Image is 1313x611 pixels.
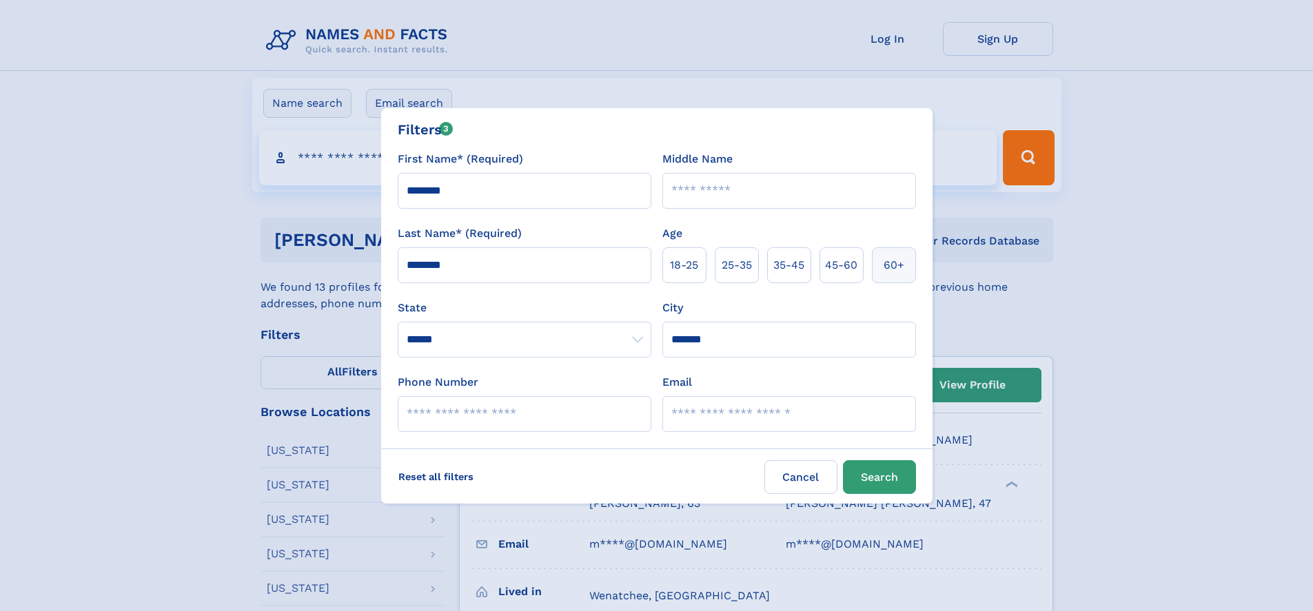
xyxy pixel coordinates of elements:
[389,460,482,493] label: Reset all filters
[398,374,478,391] label: Phone Number
[662,300,683,316] label: City
[662,374,692,391] label: Email
[670,257,698,273] span: 18‑25
[398,225,522,242] label: Last Name* (Required)
[662,225,682,242] label: Age
[884,257,904,273] span: 60+
[843,460,916,494] button: Search
[773,257,804,273] span: 35‑45
[662,151,733,167] label: Middle Name
[398,300,651,316] label: State
[398,151,523,167] label: First Name* (Required)
[825,257,857,273] span: 45‑60
[398,119,454,140] div: Filters
[722,257,752,273] span: 25‑35
[764,460,837,494] label: Cancel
